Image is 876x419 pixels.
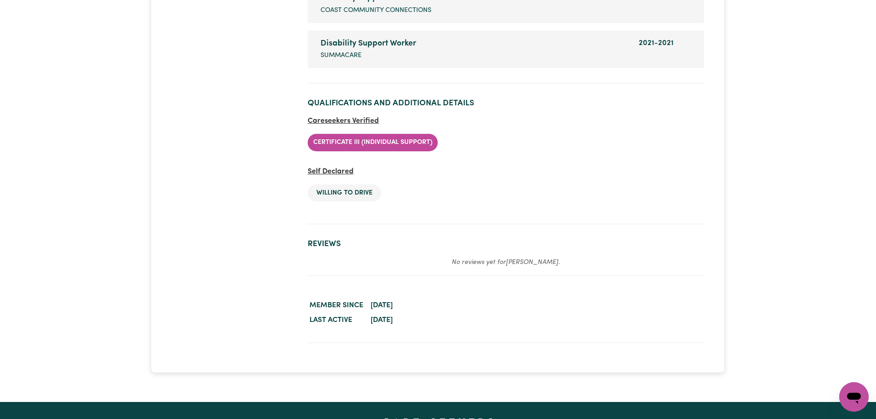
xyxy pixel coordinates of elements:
h2: Qualifications and Additional Details [308,98,704,108]
li: Certificate III (Individual Support) [308,134,438,151]
span: SummaCare [321,51,361,61]
span: 2021 - 2021 [639,40,674,47]
time: [DATE] [371,316,393,324]
em: No reviews yet for [PERSON_NAME] . [452,259,560,266]
li: Willing to drive [308,184,381,202]
div: Disability Support Worker [321,38,628,50]
dt: Last active [308,313,365,327]
h2: Reviews [308,239,704,249]
time: [DATE] [371,302,393,309]
iframe: Button to launch messaging window [839,382,869,412]
dt: Member since [308,298,365,313]
span: Coast Community Connections [321,6,431,16]
span: Careseekers Verified [308,117,379,125]
span: Self Declared [308,168,354,175]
